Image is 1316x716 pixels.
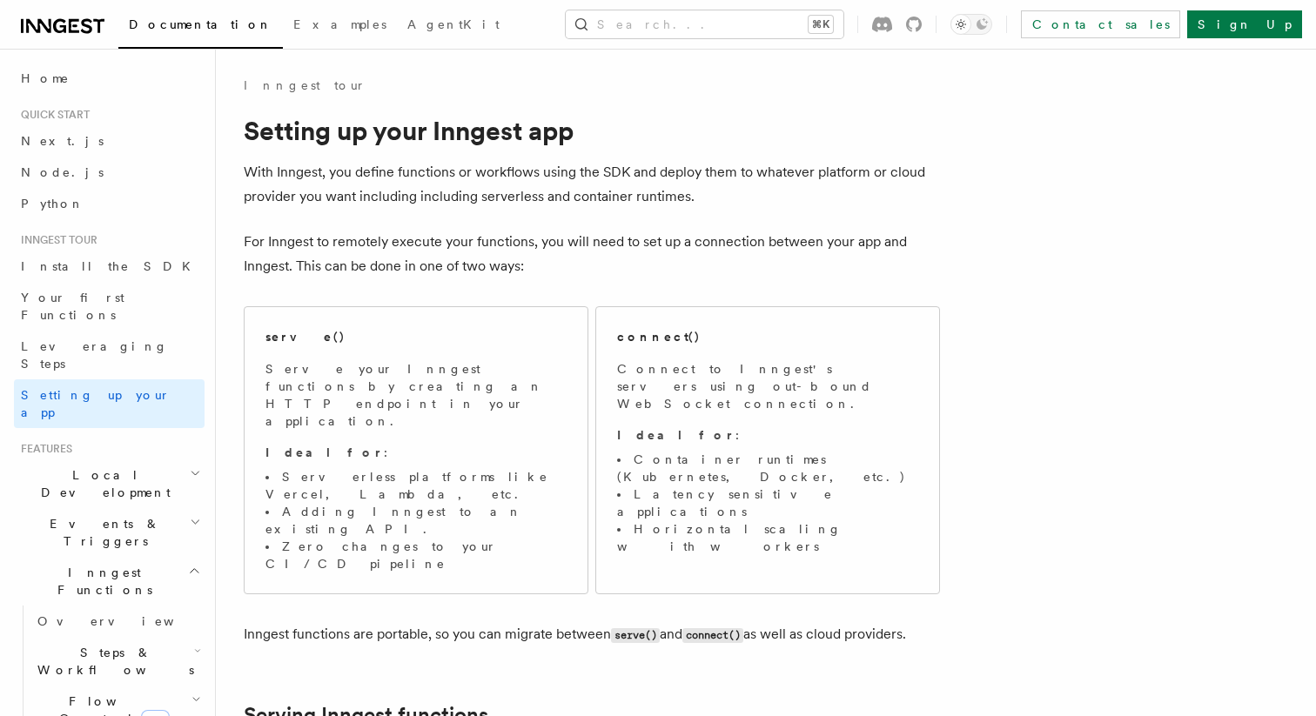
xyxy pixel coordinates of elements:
[21,197,84,211] span: Python
[1021,10,1180,38] a: Contact sales
[293,17,386,31] span: Examples
[14,508,205,557] button: Events & Triggers
[14,157,205,188] a: Node.js
[265,328,346,345] h2: serve()
[30,606,205,637] a: Overview
[265,538,567,572] li: Zero changes to your CI/CD pipeline
[14,466,190,501] span: Local Development
[265,468,567,503] li: Serverless platforms like Vercel, Lambda, etc.
[244,230,940,278] p: For Inngest to remotely execute your functions, you will need to set up a connection between your...
[118,5,283,49] a: Documentation
[611,628,660,643] code: serve()
[14,379,205,428] a: Setting up your app
[682,628,743,643] code: connect()
[595,306,940,594] a: connect()Connect to Inngest's servers using out-bound WebSocket connection.Ideal for:Container ru...
[617,451,918,485] li: Container runtimes (Kubernetes, Docker, etc.)
[14,233,97,247] span: Inngest tour
[14,63,205,94] a: Home
[14,515,190,550] span: Events & Triggers
[14,108,90,122] span: Quick start
[950,14,992,35] button: Toggle dark mode
[407,17,500,31] span: AgentKit
[617,485,918,520] li: Latency sensitive applications
[30,644,194,679] span: Steps & Workflows
[809,16,833,33] kbd: ⌘K
[21,339,168,371] span: Leveraging Steps
[14,125,205,157] a: Next.js
[21,259,201,273] span: Install the SDK
[21,291,124,322] span: Your first Functions
[265,503,567,538] li: Adding Inngest to an existing API.
[14,251,205,282] a: Install the SDK
[37,614,217,628] span: Overview
[14,282,205,331] a: Your first Functions
[617,428,735,442] strong: Ideal for
[265,445,384,459] strong: Ideal for
[14,331,205,379] a: Leveraging Steps
[14,557,205,606] button: Inngest Functions
[244,160,940,209] p: With Inngest, you define functions or workflows using the SDK and deploy them to whatever platfor...
[30,637,205,686] button: Steps & Workflows
[617,328,701,345] h2: connect()
[21,165,104,179] span: Node.js
[14,442,72,456] span: Features
[1187,10,1302,38] a: Sign Up
[397,5,510,47] a: AgentKit
[265,360,567,430] p: Serve your Inngest functions by creating an HTTP endpoint in your application.
[617,520,918,555] li: Horizontal scaling with workers
[14,564,188,599] span: Inngest Functions
[244,77,366,94] a: Inngest tour
[14,188,205,219] a: Python
[21,388,171,419] span: Setting up your app
[617,360,918,412] p: Connect to Inngest's servers using out-bound WebSocket connection.
[21,70,70,87] span: Home
[617,426,918,444] p: :
[244,115,940,146] h1: Setting up your Inngest app
[244,622,940,647] p: Inngest functions are portable, so you can migrate between and as well as cloud providers.
[265,444,567,461] p: :
[129,17,272,31] span: Documentation
[566,10,843,38] button: Search...⌘K
[283,5,397,47] a: Examples
[14,459,205,508] button: Local Development
[244,306,588,594] a: serve()Serve your Inngest functions by creating an HTTP endpoint in your application.Ideal for:Se...
[21,134,104,148] span: Next.js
